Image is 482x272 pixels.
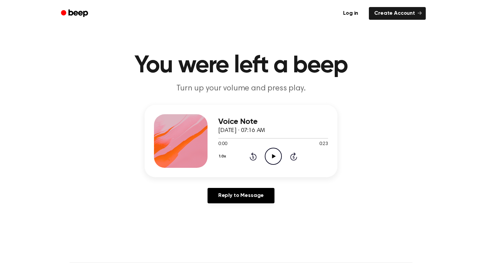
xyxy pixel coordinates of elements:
[218,128,265,134] span: [DATE] · 07:16 AM
[208,188,274,203] a: Reply to Message
[218,117,328,126] h3: Voice Note
[336,6,365,21] a: Log in
[218,141,227,148] span: 0:00
[218,151,228,162] button: 1.0x
[56,7,94,20] a: Beep
[112,83,370,94] p: Turn up your volume and press play.
[369,7,426,20] a: Create Account
[70,54,412,78] h1: You were left a beep
[319,141,328,148] span: 0:23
